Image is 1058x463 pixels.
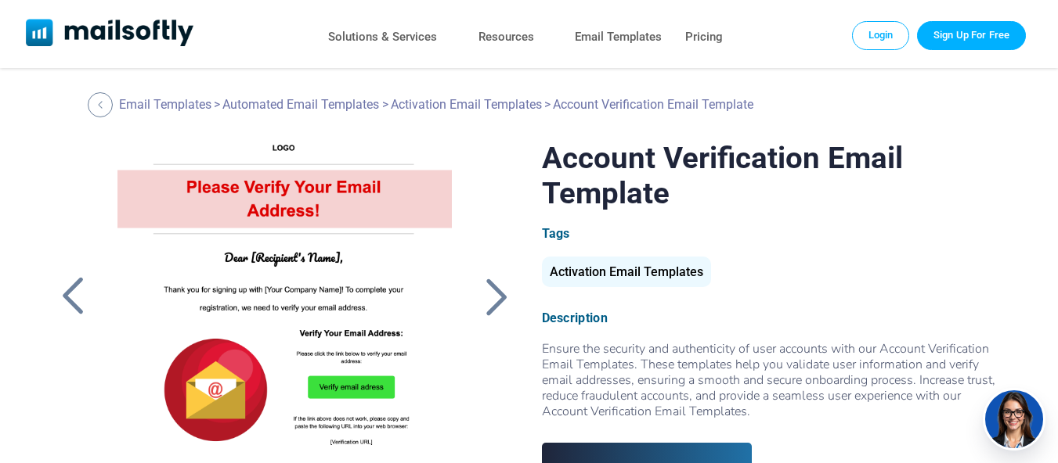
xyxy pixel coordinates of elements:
[478,26,534,48] a: Resources
[542,310,1006,325] div: Description
[852,21,910,49] a: Login
[542,226,1006,241] div: Tags
[917,21,1026,49] a: Trial
[53,276,92,317] a: Back
[391,97,542,112] a: Activation Email Templates
[26,19,194,49] a: Mailsoftly
[542,257,711,287] div: Activation Email Templates
[222,97,379,112] a: Automated Email Templates
[119,97,211,112] a: Email Templates
[542,140,1006,210] h1: Account Verification Email Template
[88,92,117,117] a: Back
[685,26,723,48] a: Pricing
[542,341,1006,419] div: Ensure the security and authenticity of user accounts with our Account Verification Email Templat...
[477,276,516,317] a: Back
[542,271,711,278] a: Activation Email Templates
[575,26,662,48] a: Email Templates
[328,26,437,48] a: Solutions & Services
